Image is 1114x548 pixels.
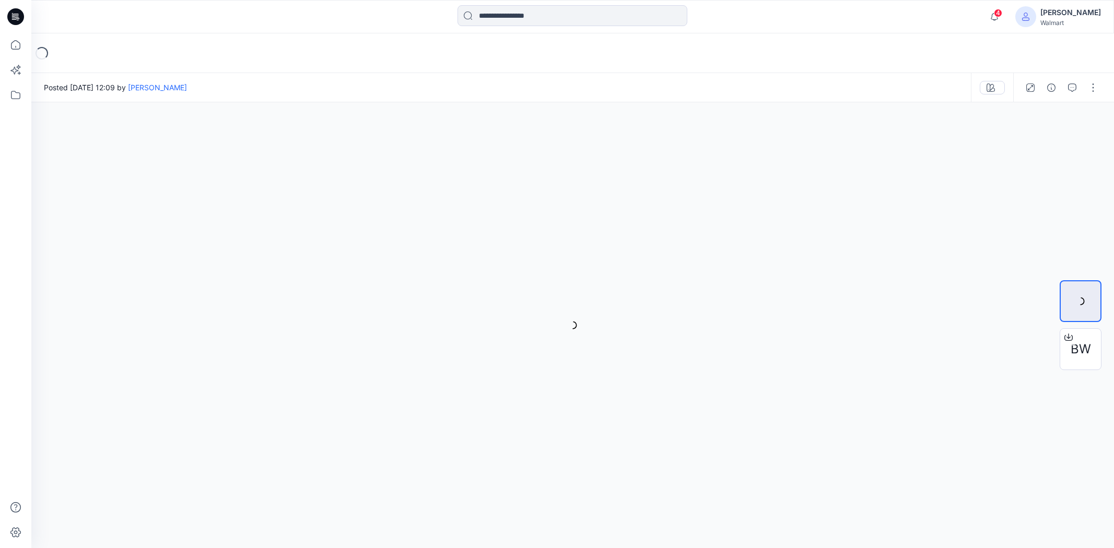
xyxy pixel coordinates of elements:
div: [PERSON_NAME] [1040,6,1101,19]
button: Details [1043,79,1060,96]
a: [PERSON_NAME] [128,83,187,92]
span: BW [1071,340,1091,359]
span: Posted [DATE] 12:09 by [44,82,187,93]
svg: avatar [1022,13,1030,21]
div: Walmart [1040,19,1101,27]
span: 4 [994,9,1002,17]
